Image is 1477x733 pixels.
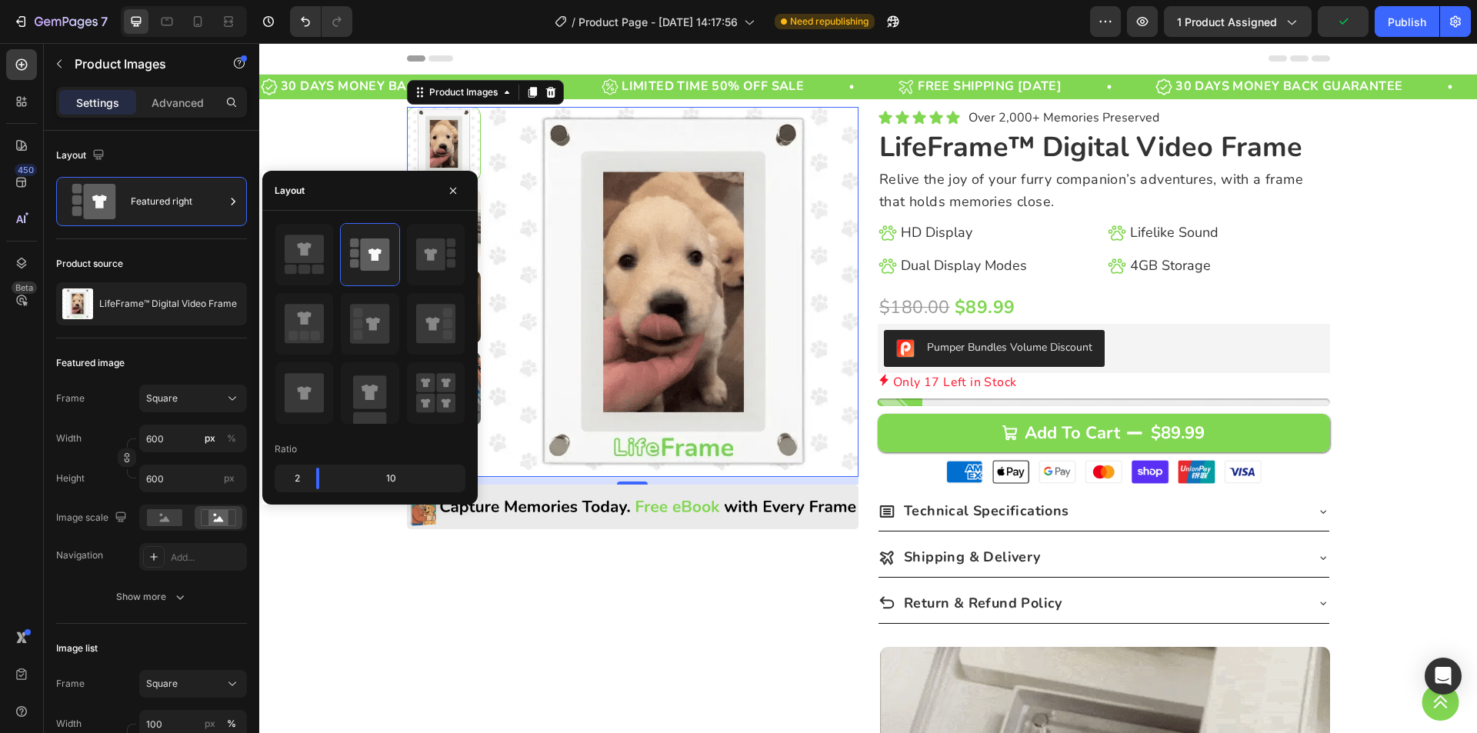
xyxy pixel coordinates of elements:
p: Dual Display Modes [642,214,768,232]
button: Add To Cart [618,371,1071,409]
div: 450 [15,164,37,176]
div: Image scale [56,508,130,528]
div: Add To Cart [765,379,861,401]
button: px [222,715,241,733]
p: Relive the joy of your furry companion’s adventures, with a frame that holds memories close. [620,125,1069,170]
div: Publish [1388,14,1426,30]
button: 1 product assigned [1164,6,1312,37]
input: px [139,465,247,492]
input: px% [139,425,247,452]
div: $180.00 [618,249,694,281]
label: Frame [56,677,85,691]
div: Undo/Redo [290,6,352,37]
p: LIMITED TIME 50% OFF SALE [362,34,545,54]
p: Only 17 Left in Stock [634,330,757,350]
div: Layout [275,184,305,198]
p: 4GB Storage [871,214,952,232]
p: Advanced [152,95,204,111]
button: Pumper Bundles Volume Discount [625,287,845,324]
div: 10 [332,468,462,489]
button: px [222,429,241,448]
p: Over 2,000+ Memories Preserved [709,65,900,84]
p: HD Display [642,181,713,198]
button: Publish [1375,6,1439,37]
button: Show more [56,583,247,611]
label: Frame [56,391,85,405]
div: $89.99 [694,249,1071,281]
img: product feature img [62,288,93,319]
img: gempages_583350358114304664-3fd721f2-9258-4bce-a506-7845ee3b87cb.png [686,417,1002,441]
button: Square [139,385,247,412]
p: Shipping & Delivery [645,503,782,525]
button: % [201,429,219,448]
div: Featured image [56,356,125,370]
div: Ratio [275,442,297,456]
span: Square [146,677,178,691]
div: Show more [116,589,188,605]
div: Pumper Bundles Volume Discount [668,296,833,312]
p: Settings [76,95,119,111]
p: Return & Refund Policy [645,549,803,571]
div: % [227,717,236,731]
p: 30 DAYS MONEY BACK GUARANTEE [916,34,1143,54]
span: 1 product assigned [1177,14,1277,30]
p: FREE SHIPPING [DATE] [658,34,802,54]
span: px [224,472,235,484]
span: Square [146,391,178,405]
div: Product source [56,257,123,271]
label: Height [56,471,85,485]
div: % [227,431,236,445]
h1: LifeFrame™ Digital Video Frame [618,85,1071,125]
div: Navigation [56,548,103,562]
img: gempages_583350358114304664-17f3a557-b947-4baa-8412-516ef4310105.png [148,441,600,487]
button: 7 [6,6,115,37]
div: Add... [171,551,243,565]
div: Image list [56,641,98,655]
button: <p>Button</p> [1162,641,1199,678]
label: Width [56,717,82,731]
label: Width [56,431,82,445]
p: Technical Specifications [645,457,810,479]
div: px [205,431,215,445]
div: Open Intercom Messenger [1425,658,1462,695]
div: Beta [12,282,37,294]
div: $89.99 [890,378,947,403]
div: 2 [278,468,304,489]
button: Square [139,670,247,698]
button: % [201,715,219,733]
p: Product Images [75,55,205,73]
iframe: Design area [259,43,1477,733]
p: Lifelike Sound [871,181,959,198]
span: / [572,14,575,30]
span: Need republishing [790,15,869,28]
p: 30 DAYS MONEY BACK GUARANTEE [22,34,248,54]
img: CIumv63twf4CEAE=.png [637,296,655,315]
p: 7 [101,12,108,31]
div: px [205,717,215,731]
div: Product Images [167,42,242,56]
div: Layout [56,145,108,166]
div: Featured right [131,184,225,219]
span: Product Page - [DATE] 14:17:56 [578,14,738,30]
p: LifeFrame™ Digital Video Frame [99,298,237,309]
